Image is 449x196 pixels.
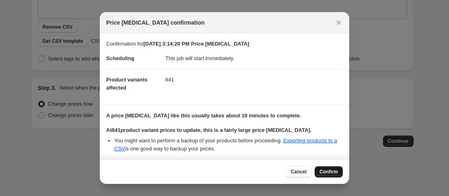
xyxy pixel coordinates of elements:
span: Product variants affected [106,77,148,91]
dd: 841 [165,69,343,90]
span: Price [MEDICAL_DATA] confirmation [106,19,205,27]
span: Scheduling [106,55,134,61]
button: Confirm [315,166,343,177]
a: Exporting products to a CSV [114,138,337,152]
button: Close [333,17,344,28]
li: You might want to perform a backup of your products before proceeding. is one good way to backup ... [114,137,343,153]
p: Confirmation for [106,40,343,48]
button: Cancel [286,166,311,177]
span: Confirm [319,169,338,175]
span: Cancel [291,169,307,175]
b: At 841 product variant prices to update, this is a fairly large price [MEDICAL_DATA]. [106,127,311,133]
b: A price [MEDICAL_DATA] like this usually takes about 19 minutes to complete. [106,113,301,119]
b: [DATE] 3:14:20 PM Price [MEDICAL_DATA] [143,41,249,47]
dd: This job will start immediately. [165,48,343,69]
